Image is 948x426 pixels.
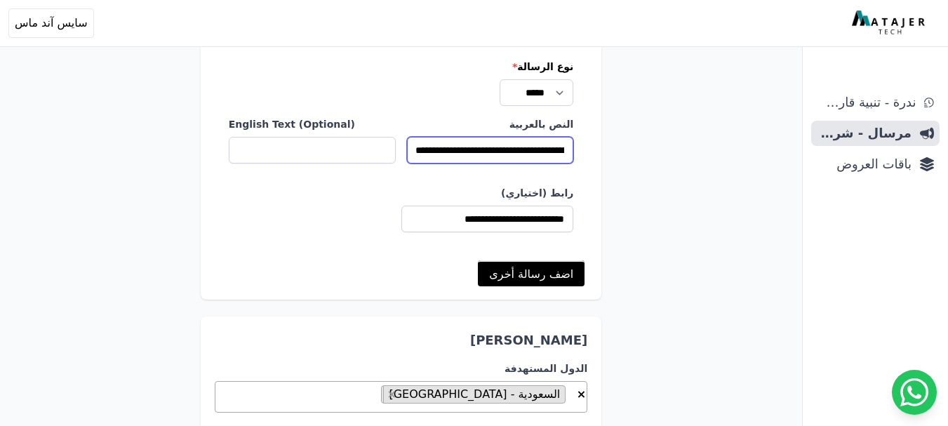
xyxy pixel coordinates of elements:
span: السعودية - [GEOGRAPHIC_DATA] [385,387,561,401]
button: Remove item [383,386,399,403]
button: Remove all items [576,385,587,399]
span: باقات العروض [817,154,912,174]
button: سايس آند ماس [8,8,94,38]
a: اضف رسالة أخرى [478,260,585,286]
span: × [577,387,586,401]
label: النص بالعربية [407,117,574,131]
span: × [387,387,396,401]
label: رابط (اختياري) [229,186,574,200]
span: ندرة - تنبية قارب علي النفاذ [817,93,916,112]
label: الدول المستهدفة [215,361,588,375]
span: مرسال - شريط دعاية [817,124,912,143]
img: MatajerTech Logo [852,11,928,36]
h3: [PERSON_NAME] [215,331,588,350]
label: نوع الرسالة [229,60,574,74]
span: سايس آند ماس [15,15,88,32]
li: السعودية - Saudi Arabia [381,385,566,404]
label: English Text (Optional) [229,117,396,131]
textarea: Search [457,413,569,425]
